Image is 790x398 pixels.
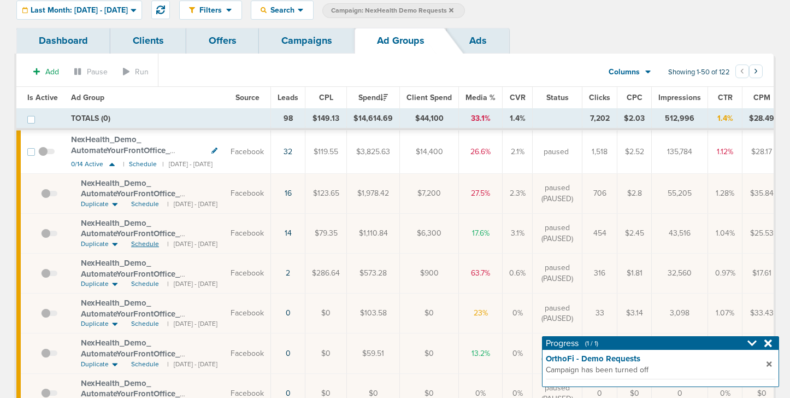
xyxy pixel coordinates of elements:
small: | [DATE] - [DATE] [167,239,217,249]
td: $3.14 [617,294,652,333]
span: CPC [627,93,642,102]
td: $103.58 [347,294,400,333]
td: $286.64 [305,253,347,293]
span: Search [267,5,298,15]
td: $44,100 [400,109,459,130]
td: $0 [305,294,347,333]
td: $28.17 [742,129,781,173]
td: 454 [582,213,617,253]
td: $25.53 [742,213,781,253]
span: Schedule [131,279,159,289]
td: 2.3% [503,174,533,214]
span: NexHealth_ Demo_ AutomateYourFrontOffice_ EliminateTediousTasks_ Dental_ [DATE]_ newaudience?id=1... [81,258,213,311]
a: Ads [447,28,509,54]
span: 0/14 Active [71,160,103,168]
td: paused (PAUSED) [533,253,582,293]
td: $59.51 [347,333,400,373]
td: Facebook [224,174,271,214]
td: 1.07% [708,294,742,333]
span: CVR [510,93,526,102]
td: 1.4% [708,109,742,130]
span: Client Spend [406,93,452,102]
span: Status [546,93,569,102]
span: (1 / 1) [585,340,598,347]
span: Leads [278,93,298,102]
td: $1.81 [617,253,652,293]
span: Impressions [658,93,701,102]
td: 0.97% [708,253,742,293]
span: NexHealth_ Demo_ AutomateYourFrontOffice_ EliminateTediousTasks_ Dental_ [DATE]_ newaudience?id=1... [81,178,213,231]
td: $7,200 [400,174,459,214]
td: $2.03 [617,109,652,130]
small: | [DATE] - [DATE] [162,160,213,168]
td: paused (PAUSED) [533,333,582,373]
td: 0% [503,294,533,333]
td: 0.64% [708,333,742,373]
a: 14 [285,229,292,238]
td: $2.45 [617,213,652,253]
td: $2.8 [617,174,652,214]
td: $35.84 [742,174,781,214]
td: 1,405 [652,333,708,373]
td: 316 [582,253,617,293]
span: Campaign has been turned off [546,365,763,376]
span: Duplicate [81,360,109,369]
td: 3.1% [503,213,533,253]
td: $42.36 [742,333,781,373]
a: 16 [285,189,292,198]
td: $14,614.69 [347,109,400,130]
span: CPL [319,93,333,102]
span: Campaign: NexHealth Demo Requests [331,6,453,15]
span: Schedule [131,319,159,329]
span: Duplicate [81,239,109,249]
ul: Pagination [735,66,763,79]
a: Clients [110,28,186,54]
strong: OrthoFi - Demo Requests [546,353,767,365]
span: NexHealth_ Demo_ AutomateYourFrontOffice_ EliminateTediousTasks_ Dental_ [DATE]?id=183&cmp_ id=96... [81,298,205,340]
td: 706 [582,174,617,214]
td: 13.2% [459,333,503,373]
span: Last Month: [DATE] - [DATE] [31,7,128,14]
a: Campaigns [259,28,355,54]
td: 26.6% [459,129,503,173]
td: 512,996 [652,109,708,130]
td: $1,110.84 [347,213,400,253]
td: $123.65 [305,174,347,214]
td: $0 [400,333,459,373]
span: Spend [358,93,388,102]
td: $79.35 [305,213,347,253]
span: NexHealth_ Demo_ AutomateYourFrontOffice_ EliminateTediousTasks_ Dental_ [DATE]_ newaudience?id=1... [81,218,213,271]
small: | [DATE] - [DATE] [167,360,217,369]
td: TOTALS (0) [64,109,271,130]
td: 9 [582,333,617,373]
td: 17.6% [459,213,503,253]
td: $3,825.63 [347,129,400,173]
h4: Progress [546,338,598,349]
td: 0.6% [503,253,533,293]
td: 43,516 [652,213,708,253]
td: $6,300 [400,213,459,253]
button: Go to next page [749,65,763,78]
td: $2.52 [617,129,652,173]
td: Facebook [224,129,271,173]
td: $17.61 [742,253,781,293]
td: 1.28% [708,174,742,214]
small: | [DATE] - [DATE] [167,200,217,209]
span: CTR [718,93,733,102]
td: Facebook [224,213,271,253]
span: Is Active [27,93,58,102]
span: NexHealth_ Demo_ AutomateYourFrontOffice_ EliminateTediousTasks_ Dental [71,134,184,166]
td: 135,784 [652,129,708,173]
small: | [DATE] - [DATE] [167,319,217,329]
td: 55,205 [652,174,708,214]
td: 1.04% [708,213,742,253]
td: 63.7% [459,253,503,293]
span: Schedule [131,200,159,209]
td: 1.12% [708,129,742,173]
span: Schedule [131,360,159,369]
span: Source [235,93,260,102]
td: paused (PAUSED) [533,213,582,253]
td: 7,202 [582,109,617,130]
td: $6.61 [617,333,652,373]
